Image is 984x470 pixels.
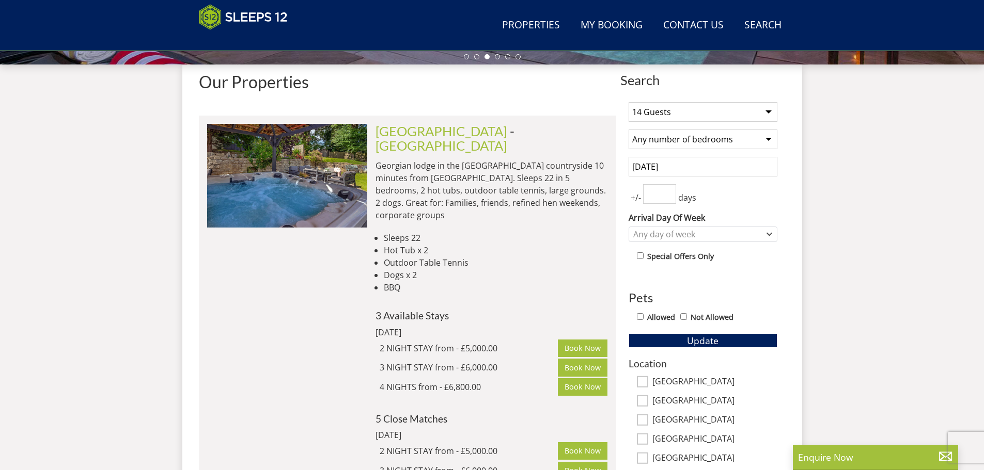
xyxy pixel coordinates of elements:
div: 4 NIGHTS from - £6,800.00 [380,381,558,393]
p: Georgian lodge in the [GEOGRAPHIC_DATA] countryside 10 minutes from [GEOGRAPHIC_DATA]. Sleeps 22 ... [376,159,608,221]
label: [GEOGRAPHIC_DATA] [652,396,777,407]
a: Contact Us [659,14,728,37]
li: Outdoor Table Tennis [384,256,608,269]
span: - [376,123,514,153]
div: [DATE] [376,326,515,338]
a: [GEOGRAPHIC_DATA] [376,123,507,139]
span: Update [687,334,719,347]
li: Sleeps 22 [384,232,608,244]
h4: 3 Available Stays [376,310,608,321]
h3: Location [629,358,777,369]
h4: 5 Close Matches [376,413,608,424]
a: My Booking [576,14,647,37]
label: Arrival Day Of Week [629,212,777,224]
div: [DATE] [376,429,515,441]
p: Enquire Now [798,450,953,464]
h3: Pets [629,291,777,304]
a: Book Now [558,339,607,357]
li: Hot Tub x 2 [384,244,608,256]
h1: Our Properties [199,73,616,91]
div: Any day of week [631,229,764,240]
label: [GEOGRAPHIC_DATA] [652,377,777,388]
div: 3 NIGHT STAY from - £6,000.00 [380,361,558,374]
label: Allowed [647,312,675,323]
iframe: Customer reviews powered by Trustpilot [194,36,302,45]
li: Dogs x 2 [384,269,608,281]
a: Book Now [558,442,607,460]
label: [GEOGRAPHIC_DATA] [652,453,777,464]
a: [GEOGRAPHIC_DATA] [376,138,507,153]
div: 2 NIGHT STAY from - £5,000.00 [380,445,558,457]
img: open-uri20250716-22-em0v1f.original. [207,124,367,227]
a: Book Now [558,378,607,396]
span: days [676,191,698,204]
span: +/- [629,191,643,204]
button: Update [629,333,777,348]
li: BBQ [384,281,608,294]
a: Book Now [558,359,607,376]
div: 2 NIGHT STAY from - £5,000.00 [380,342,558,354]
label: Not Allowed [691,312,733,323]
a: Search [740,14,786,37]
div: Combobox [629,226,777,242]
span: Search [620,73,786,87]
label: [GEOGRAPHIC_DATA] [652,415,777,426]
input: Arrival Date [629,157,777,176]
label: Special Offers Only [647,251,714,262]
a: Properties [498,14,564,37]
label: [GEOGRAPHIC_DATA] [652,434,777,445]
img: Sleeps 12 [199,4,288,30]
